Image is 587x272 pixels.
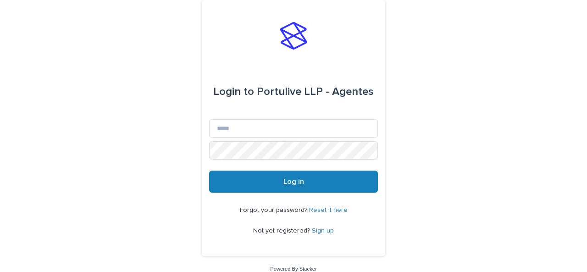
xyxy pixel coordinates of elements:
a: Sign up [312,228,334,234]
span: Not yet registered? [253,228,312,234]
button: Log in [209,171,378,193]
span: Login to [213,86,254,97]
a: Reset it here [309,207,348,213]
a: Powered By Stacker [270,266,316,272]
div: Portulive LLP - Agentes [213,79,374,105]
span: Log in [283,178,304,185]
span: Forgot your password? [240,207,309,213]
img: stacker-logo-s-only.png [280,22,307,50]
